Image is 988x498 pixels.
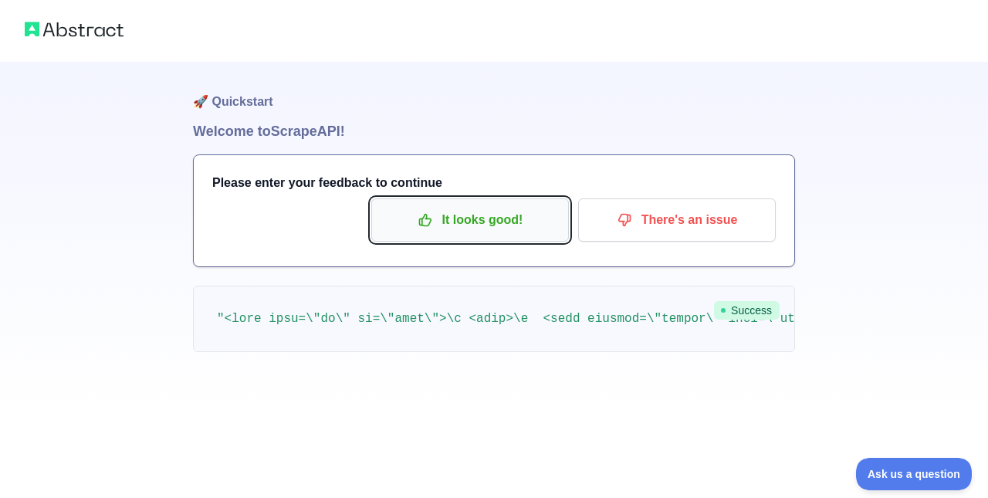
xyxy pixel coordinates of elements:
[714,301,780,320] span: Success
[578,198,776,242] button: There's an issue
[371,198,569,242] button: It looks good!
[590,207,764,233] p: There's an issue
[193,62,795,120] h1: 🚀 Quickstart
[193,120,795,142] h1: Welcome to Scrape API!
[383,207,557,233] p: It looks good!
[25,19,123,40] img: Abstract logo
[212,174,776,192] h3: Please enter your feedback to continue
[856,458,973,490] iframe: Toggle Customer Support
